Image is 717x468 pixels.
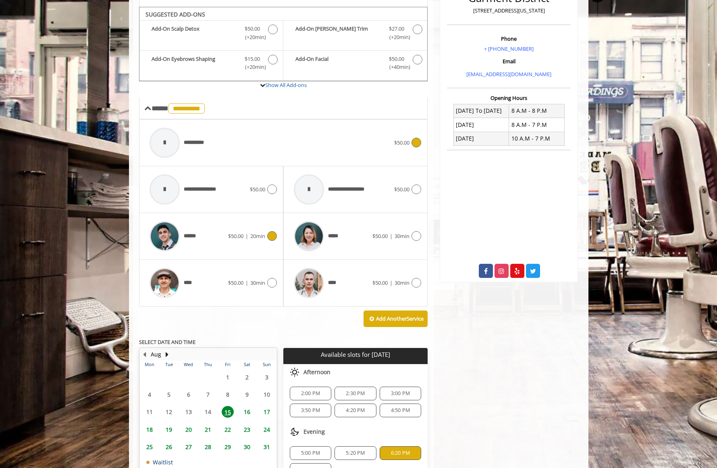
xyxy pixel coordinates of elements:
b: Add-On Scalp Detox [152,25,237,41]
span: 26 [163,441,175,453]
span: 5:00 PM [301,450,320,456]
th: Sun [257,360,276,369]
th: Sat [237,360,257,369]
label: Add-On Facial [287,55,423,74]
span: 30 [241,441,253,453]
div: 2:30 PM [335,387,376,400]
td: Select day21 [198,421,218,438]
td: Select day28 [198,438,218,456]
span: (+20min ) [384,33,408,41]
span: Evening [303,429,325,435]
th: Fri [218,360,237,369]
label: Add-On Beard Trim [287,25,423,43]
h3: Email [449,58,569,64]
td: Select day26 [159,438,179,456]
span: 15 [222,406,234,418]
span: 29 [222,441,234,453]
td: Select day31 [257,438,276,456]
td: [DATE] To [DATE] [453,104,509,118]
th: Mon [140,360,159,369]
span: | [390,279,393,286]
span: 4:50 PM [391,407,410,414]
b: SUGGESTED ADD-ONS [145,10,205,18]
span: 24 [261,424,273,435]
span: 3:00 PM [391,390,410,397]
a: Show All Add-ons [265,81,307,89]
td: [DATE] [453,132,509,145]
a: [EMAIL_ADDRESS][DOMAIN_NAME] [466,70,551,78]
div: 5:00 PM [290,446,331,460]
span: 2:00 PM [301,390,320,397]
div: 2:00 PM [290,387,331,400]
label: Add-On Eyebrows Shaping [143,55,279,74]
button: Previous Month [141,350,148,359]
label: Add-On Scalp Detox [143,25,279,43]
div: 6:20 PM [380,446,421,460]
span: | [245,232,248,240]
div: 3:00 PM [380,387,421,400]
span: $27.00 [389,25,404,33]
div: 4:20 PM [335,404,376,417]
span: $50.00 [228,279,243,286]
h3: Opening Hours [447,95,571,101]
h3: Phone [449,36,569,41]
button: Aug [151,350,161,359]
b: Add Another Service [376,315,424,322]
span: 2:30 PM [346,390,365,397]
span: 5:20 PM [346,450,365,456]
span: 20 [183,424,195,435]
span: 28 [202,441,214,453]
td: Select day29 [218,438,237,456]
span: 17 [261,406,273,418]
span: 19 [163,424,175,435]
div: The Made Man Senior Barber Haircut Add-onS [139,7,428,82]
th: Tue [159,360,179,369]
td: Select day30 [237,438,257,456]
span: 30min [395,232,409,240]
span: (+20min ) [240,63,264,71]
td: Select day17 [257,403,276,420]
th: Wed [179,360,198,369]
p: [STREET_ADDRESS][US_STATE] [449,6,569,15]
span: | [390,232,393,240]
span: 21 [202,424,214,435]
b: SELECT DATE AND TIME [139,338,195,346]
span: 30min [395,279,409,286]
img: evening slots [290,427,299,437]
span: $15.00 [245,55,260,63]
span: (+40min ) [384,63,408,71]
span: Afternoon [303,369,330,375]
td: Select day19 [159,421,179,438]
span: $50.00 [372,279,388,286]
span: 18 [143,424,156,435]
th: Thu [198,360,218,369]
span: 30min [250,279,265,286]
button: Next Month [164,350,170,359]
a: + [PHONE_NUMBER] [484,45,534,52]
td: Select day20 [179,421,198,438]
span: $50.00 [245,25,260,33]
td: Select day25 [140,438,159,456]
span: 3:50 PM [301,407,320,414]
span: $50.00 [228,232,243,240]
b: Add-On [PERSON_NAME] Trim [295,25,381,41]
span: 20min [250,232,265,240]
span: (+20min ) [240,33,264,41]
span: $50.00 [389,55,404,63]
span: 22 [222,424,234,435]
span: 16 [241,406,253,418]
div: 3:50 PM [290,404,331,417]
span: 23 [241,424,253,435]
b: Add-On Eyebrows Shaping [152,55,237,72]
td: 10 A.M - 7 P.M [509,132,565,145]
div: 4:50 PM [380,404,421,417]
span: | [245,279,248,286]
td: Select day18 [140,421,159,438]
button: Add AnotherService [364,311,428,327]
span: 31 [261,441,273,453]
td: [DATE] [453,118,509,132]
span: 27 [183,441,195,453]
span: 25 [143,441,156,453]
span: $50.00 [394,186,409,193]
span: $50.00 [250,186,265,193]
